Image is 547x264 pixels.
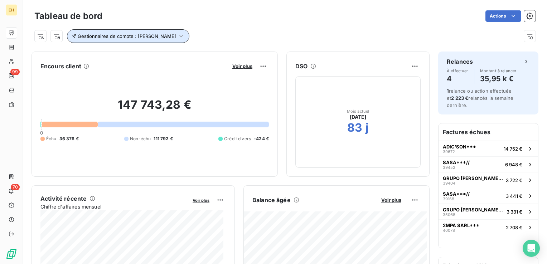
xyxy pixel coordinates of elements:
[11,184,20,190] span: 70
[443,181,455,185] span: 39404
[451,95,468,101] span: 2 223 €
[366,121,369,135] h2: j
[447,88,513,108] span: relance ou action effectuée et relancés la semaine dernière.
[224,136,251,142] span: Crédit divers
[295,62,308,70] h6: DSO
[443,197,454,201] span: 39168
[506,193,522,199] span: 3 441 €
[507,209,522,215] span: 3 331 €
[439,141,538,156] button: ADIC'SON***3967214 752 €
[523,240,540,257] div: Open Intercom Messenger
[485,10,521,22] button: Actions
[78,33,176,39] span: Gestionnaires de compte : [PERSON_NAME]
[193,198,209,203] span: Voir plus
[447,73,468,84] h4: 4
[46,136,57,142] span: Échu
[34,10,102,23] h3: Tableau de bord
[40,98,269,119] h2: 147 743,28 €
[443,150,455,154] span: 39672
[130,136,151,142] span: Non-échu
[10,69,20,75] span: 99
[59,136,79,142] span: 36 376 €
[505,162,522,167] span: 6 948 €
[40,194,87,203] h6: Activité récente
[381,197,401,203] span: Voir plus
[67,29,189,43] button: Gestionnaires de compte : [PERSON_NAME]
[506,225,522,230] span: 2 708 €
[443,165,455,170] span: 39452
[40,62,81,70] h6: Encours client
[439,172,538,188] button: GRUPO [PERSON_NAME] CAMBRAI***//394043 722 €
[439,156,538,172] button: SASA***//394526 948 €
[447,88,449,94] span: 1
[190,197,212,203] button: Voir plus
[439,219,538,235] button: 2MPA SARL***400782 708 €
[252,196,291,204] h6: Balance âgée
[379,197,403,203] button: Voir plus
[40,130,43,136] span: 0
[232,63,252,69] span: Voir plus
[439,188,538,204] button: SASA***//391683 441 €
[40,203,188,210] span: Chiffre d'affaires mensuel
[443,207,504,212] span: GRUPO [PERSON_NAME] CAMBRAI***//
[443,228,455,233] span: 40078
[6,248,17,260] img: Logo LeanPay
[439,123,538,141] h6: Factures échues
[254,136,269,142] span: -424 €
[230,63,255,69] button: Voir plus
[447,69,468,73] span: À effectuer
[480,69,517,73] span: Montant à relancer
[347,109,369,113] span: Mois actuel
[439,204,538,219] button: GRUPO [PERSON_NAME] CAMBRAI***//350683 331 €
[447,57,473,66] h6: Relances
[480,73,517,84] h4: 35,95 k €
[443,175,503,181] span: GRUPO [PERSON_NAME] CAMBRAI***//
[443,212,455,217] span: 35068
[504,146,522,152] span: 14 752 €
[347,121,362,135] h2: 83
[350,113,367,121] span: [DATE]
[6,4,17,16] div: EH
[154,136,173,142] span: 111 792 €
[506,177,522,183] span: 3 722 €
